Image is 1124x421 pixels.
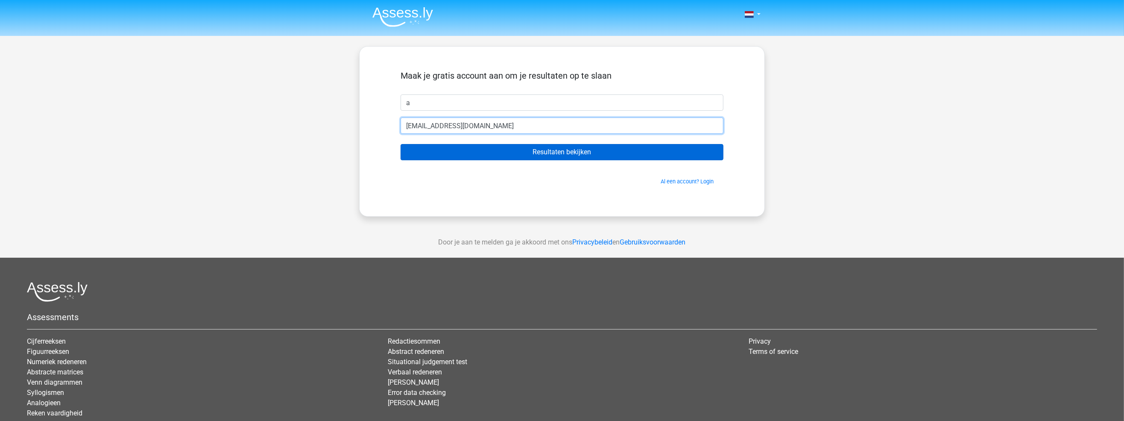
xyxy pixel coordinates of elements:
img: Assessly logo [27,282,88,302]
a: [PERSON_NAME] [388,378,439,386]
a: Figuurreeksen [27,347,69,356]
a: Terms of service [749,347,799,356]
a: Venn diagrammen [27,378,82,386]
a: Verbaal redeneren [388,368,442,376]
input: Resultaten bekijken [401,144,723,160]
a: Situational judgement test [388,358,467,366]
input: Email [401,118,723,134]
a: Syllogismen [27,389,64,397]
a: Redactiesommen [388,337,440,345]
a: Abstracte matrices [27,368,83,376]
a: Privacy [749,337,771,345]
a: Abstract redeneren [388,347,444,356]
a: Gebruiksvoorwaarden [620,238,686,246]
a: Reken vaardigheid [27,409,82,417]
a: Privacybeleid [573,238,613,246]
a: Analogieen [27,399,61,407]
a: Al een account? Login [661,178,714,185]
a: [PERSON_NAME] [388,399,439,407]
a: Error data checking [388,389,446,397]
input: Voornaam [401,94,723,111]
a: Numeriek redeneren [27,358,87,366]
img: Assessly [372,7,433,27]
h5: Maak je gratis account aan om je resultaten op te slaan [401,71,723,81]
h5: Assessments [27,312,1097,322]
a: Cijferreeksen [27,337,66,345]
